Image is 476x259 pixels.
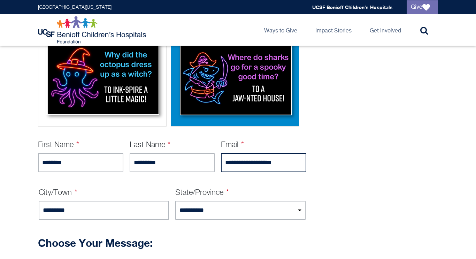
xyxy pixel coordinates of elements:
label: State/Province [175,189,229,197]
strong: Choose Your Message: [38,237,153,249]
img: Logo for UCSF Benioff Children's Hospitals Foundation [38,16,148,44]
label: City/Town [39,189,77,197]
a: UCSF Benioff Children's Hospitals [312,4,393,10]
div: Octopus [38,34,167,127]
a: Impact Stories [310,14,357,46]
div: Shark [171,34,299,127]
img: Shark [173,37,297,122]
label: First Name [38,141,79,149]
img: Octopus [40,37,164,122]
label: Last Name [130,141,171,149]
label: Email [221,141,244,149]
a: Get Involved [364,14,407,46]
a: Ways to Give [259,14,303,46]
a: Give [407,0,438,14]
a: [GEOGRAPHIC_DATA][US_STATE] [38,5,112,10]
